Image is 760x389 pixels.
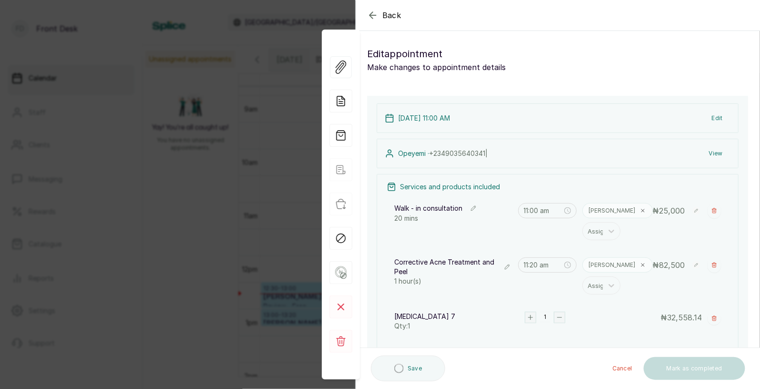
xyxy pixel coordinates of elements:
p: Walk - in consultation [394,204,462,213]
p: Opeyemi · [398,149,488,158]
p: Make changes to appointment details [367,61,748,73]
p: [PERSON_NAME] [589,207,635,215]
span: 25,000 [659,206,685,215]
p: 1 hour(s) [394,276,512,286]
p: Services and products included [400,182,500,192]
button: Back [367,10,401,21]
p: ₦ [652,205,685,216]
p: Corrective Acne Treatment and Peel [394,257,496,276]
span: Edit appointment [367,46,442,61]
input: Select time [524,260,563,270]
button: Mark as completed [644,357,745,380]
p: 1 [544,313,546,321]
button: View [701,145,730,162]
p: [DATE] 11:00 AM [398,113,450,123]
p: ₦ [652,259,685,271]
p: [PERSON_NAME] [589,261,635,269]
button: Cancel [605,357,640,380]
p: 20 mins [394,214,512,223]
span: 32,558.14 [667,313,702,322]
span: Back [382,10,401,21]
p: Qty: 1 [394,321,525,331]
span: +234 9035640341 | [429,149,488,157]
input: Select time [524,205,563,216]
span: 82,500 [659,260,685,270]
button: Edit [704,110,730,127]
button: Save [371,356,445,381]
p: [MEDICAL_DATA] 7 [394,312,525,321]
p: ₦ [660,312,702,325]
